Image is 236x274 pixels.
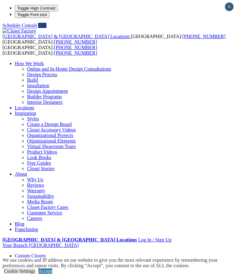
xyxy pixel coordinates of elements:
a: Interior Designers [27,100,63,105]
a: Accept [38,268,52,274]
a: Why Us [27,177,43,182]
span: [GEOGRAPHIC_DATA]: [GEOGRAPHIC_DATA]: [2,45,97,56]
a: Product Videos [27,149,57,155]
span: [GEOGRAPHIC_DATA] [29,243,79,248]
a: Closet Stories [27,166,54,171]
a: Builder Programs [27,94,62,99]
a: Free Guides [27,160,51,166]
a: Your Branch [GEOGRAPHIC_DATA] [2,243,79,248]
div: We use cookies and IP address on our website to give you the most relevant experience by remember... [2,257,236,268]
a: Create a Design Board [27,122,72,127]
a: Closet Factory Cares [27,205,68,210]
a: Call [38,23,46,28]
a: Online and In-Home Design Consultations [27,66,111,72]
a: Schedule Consult [2,23,37,28]
a: Franchising [15,227,38,232]
a: Warranty [27,188,45,193]
a: Inspiration [15,111,36,116]
a: Closet Accessory Videos [27,127,76,132]
a: [PHONE_NUMBER] [54,39,97,45]
a: Blog [15,221,24,226]
button: Close [225,2,234,11]
a: About [15,171,27,177]
span: Toggle Font size [17,12,47,17]
a: Organizational Elements [27,138,76,143]
a: [GEOGRAPHIC_DATA] & [GEOGRAPHIC_DATA] Locations [2,237,137,242]
span: Your Branch [2,243,27,248]
a: Media Room [27,199,53,204]
a: [PHONE_NUMBER] [54,45,97,50]
img: Closet Factory [2,28,36,34]
a: Design Process [27,72,57,77]
a: Styles [27,116,39,121]
span: [GEOGRAPHIC_DATA] & [GEOGRAPHIC_DATA] Locations [2,34,130,39]
a: Sustainability [27,194,54,199]
a: [PHONE_NUMBER] [182,34,225,39]
a: Careers [27,216,42,221]
span: [GEOGRAPHIC_DATA]: [GEOGRAPHIC_DATA]: [2,34,226,45]
a: Custom Closets [15,253,46,258]
a: Log In / Sign Up [138,237,171,242]
a: [PHONE_NUMBER] [54,50,97,56]
a: [GEOGRAPHIC_DATA] & [GEOGRAPHIC_DATA] Locations [2,34,131,39]
button: Toggle High Contrast [15,5,58,11]
a: Build [27,77,38,83]
a: How We Work [15,61,44,66]
span: Toggle High Contrast [17,6,55,10]
a: Virtual Showroom Tours [27,144,76,149]
a: Look Books [27,155,51,160]
a: Cookie Settings [4,268,35,274]
a: Organizational Projects [27,133,73,138]
a: Installation [27,83,49,88]
button: Toggle Font size [15,11,49,18]
a: Reviews [27,182,44,188]
a: Customer Service [27,210,62,215]
a: Locations [15,105,34,110]
a: Design Appointment [27,88,68,94]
